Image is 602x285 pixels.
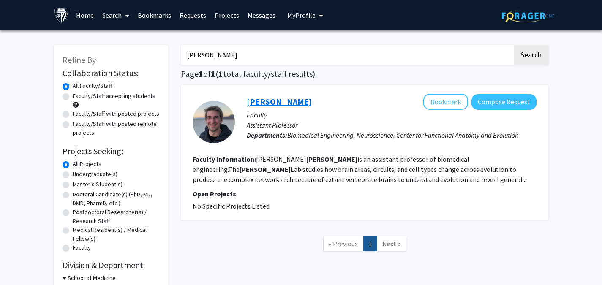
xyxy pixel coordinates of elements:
a: Home [72,0,98,30]
a: Search [98,0,133,30]
label: Faculty/Staff with posted remote projects [73,119,160,137]
span: 1 [199,68,203,79]
h1: Page of ( total faculty/staff results) [181,69,548,79]
button: Compose Request to Justus Kebschull [471,94,537,110]
label: All Faculty/Staff [73,81,112,90]
span: Next » [382,239,400,248]
span: « Previous [329,239,358,248]
img: ForagerOne Logo [502,9,555,22]
label: Faculty/Staff with posted projects [73,109,159,118]
iframe: Chat [6,247,36,279]
a: Bookmarks [133,0,175,30]
label: Master's Student(s) [73,180,123,189]
span: No Specific Projects Listed [193,202,270,210]
nav: Page navigation [181,228,548,262]
a: 1 [363,236,377,251]
button: Search [514,45,548,65]
a: Previous Page [323,236,363,251]
p: Assistant Professor [247,120,537,130]
b: Departments: [247,131,287,139]
p: Faculty [247,110,537,120]
h2: Projects Seeking: [63,146,160,156]
h2: Division & Department: [63,260,160,270]
b: [PERSON_NAME] [306,155,357,163]
label: All Projects [73,160,101,168]
img: Johns Hopkins University Logo [54,8,69,23]
a: Projects [210,0,243,30]
label: Faculty [73,243,91,252]
h2: Collaboration Status: [63,68,160,78]
a: [PERSON_NAME] [247,96,312,107]
input: Search Keywords [181,45,512,65]
span: 1 [211,68,215,79]
b: Faculty Information: [193,155,256,163]
b: [PERSON_NAME] [240,165,291,174]
a: Messages [243,0,280,30]
label: Undergraduate(s) [73,170,117,179]
label: Faculty/Staff accepting students [73,92,155,100]
h3: School of Medicine [68,274,116,282]
p: Open Projects [193,189,537,199]
button: Add Justus Kebschull to Bookmarks [423,94,468,110]
a: Next Page [377,236,406,251]
label: Medical Resident(s) / Medical Fellow(s) [73,225,160,243]
span: My Profile [287,11,316,19]
span: Refine By [63,54,96,65]
label: Postdoctoral Researcher(s) / Research Staff [73,208,160,225]
a: Requests [175,0,210,30]
span: Biomedical Engineering, Neuroscience, Center for Functional Anatomy and Evolution [287,131,518,139]
label: Doctoral Candidate(s) (PhD, MD, DMD, PharmD, etc.) [73,190,160,208]
span: 1 [218,68,223,79]
fg-read-more: [PERSON_NAME] is an assistant professor of biomedical engineering.The Lab studies how brain areas... [193,155,526,184]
